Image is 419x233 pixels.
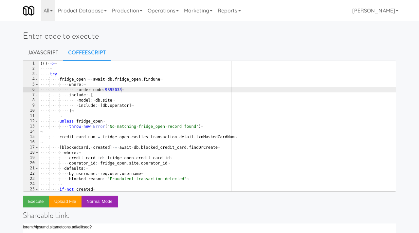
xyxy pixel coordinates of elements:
div: 14 [23,129,39,134]
div: 2 [23,66,39,71]
div: 9 [23,103,39,108]
div: 21 [23,166,39,171]
div: 5 [23,82,39,87]
div: 17 [23,145,39,150]
div: 20 [23,161,39,166]
div: 23 [23,176,39,182]
div: 10 [23,108,39,113]
div: 4 [23,77,39,82]
button: Upload file [49,196,82,207]
div: 18 [23,150,39,155]
div: 3 [23,71,39,77]
h4: Shareable Link: [23,211,396,220]
div: 22 [23,171,39,176]
div: 25 [23,187,39,192]
div: 15 [23,134,39,140]
a: Javascript [23,45,63,61]
div: 13 [23,124,39,129]
div: 16 [23,140,39,145]
img: Micromart [23,5,34,16]
button: Normal Mode [82,196,118,207]
div: 12 [23,119,39,124]
button: Execute [23,196,49,207]
h1: Enter code to execute [23,31,396,41]
div: 7 [23,92,39,98]
div: 8 [23,98,39,103]
div: 1 [23,61,39,66]
div: 11 [23,113,39,119]
div: 6 [23,87,39,92]
div: 24 [23,182,39,187]
div: 19 [23,155,39,161]
a: CoffeeScript [63,45,111,61]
